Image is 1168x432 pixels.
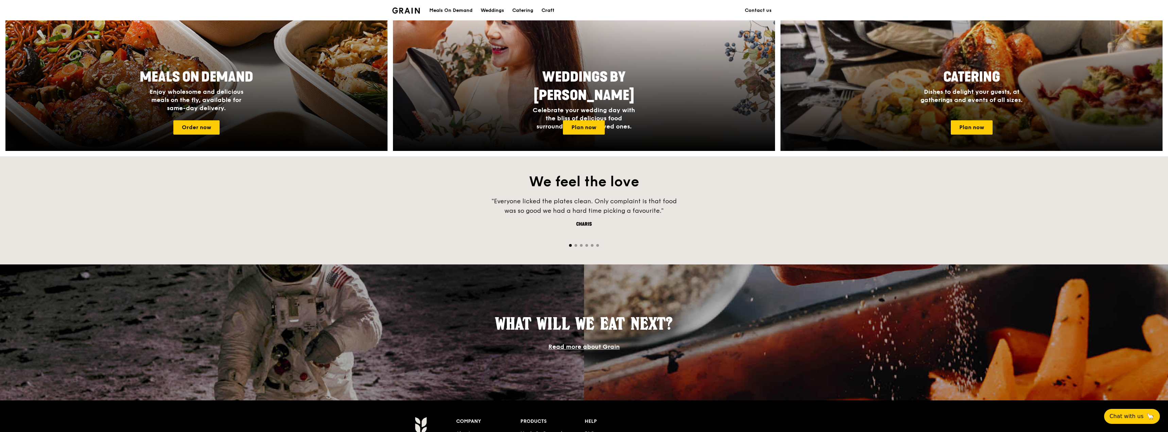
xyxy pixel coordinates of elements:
span: 🦙 [1146,412,1154,420]
a: Weddings [477,0,508,21]
a: Order now [173,120,220,135]
a: Contact us [741,0,776,21]
a: Catering [508,0,537,21]
div: Weddings [481,0,504,21]
div: "Everyone licked the plates clean. Only complaint is that food was so good we had a hard time pic... [482,196,686,215]
span: Go to slide 3 [580,244,583,247]
div: Craft [542,0,554,21]
span: Go to slide 1 [569,244,572,247]
a: Read more about Grain [548,343,620,350]
span: Enjoy wholesome and delicious meals on the fly, available for same-day delivery. [150,88,243,112]
img: Grain [392,7,420,14]
div: Help [585,417,649,426]
span: Go to slide 4 [585,244,588,247]
span: Celebrate your wedding day with the bliss of delicious food surrounded by your loved ones. [533,106,635,130]
div: Meals On Demand [429,0,473,21]
span: Catering [943,69,1000,85]
span: Go to slide 5 [591,244,594,247]
span: Dishes to delight your guests, at gatherings and events of all sizes. [921,88,1023,104]
span: Meals On Demand [140,69,253,85]
button: Chat with us🦙 [1104,409,1160,424]
div: Charis [482,221,686,228]
span: What will we eat next? [495,314,673,333]
span: Go to slide 6 [596,244,599,247]
div: Company [456,417,520,426]
span: Weddings by [PERSON_NAME] [534,69,634,104]
div: Products [520,417,585,426]
a: Plan now [563,120,605,135]
a: Craft [537,0,559,21]
a: Plan now [951,120,993,135]
div: Catering [512,0,533,21]
span: Go to slide 2 [574,244,577,247]
span: Chat with us [1110,412,1144,420]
